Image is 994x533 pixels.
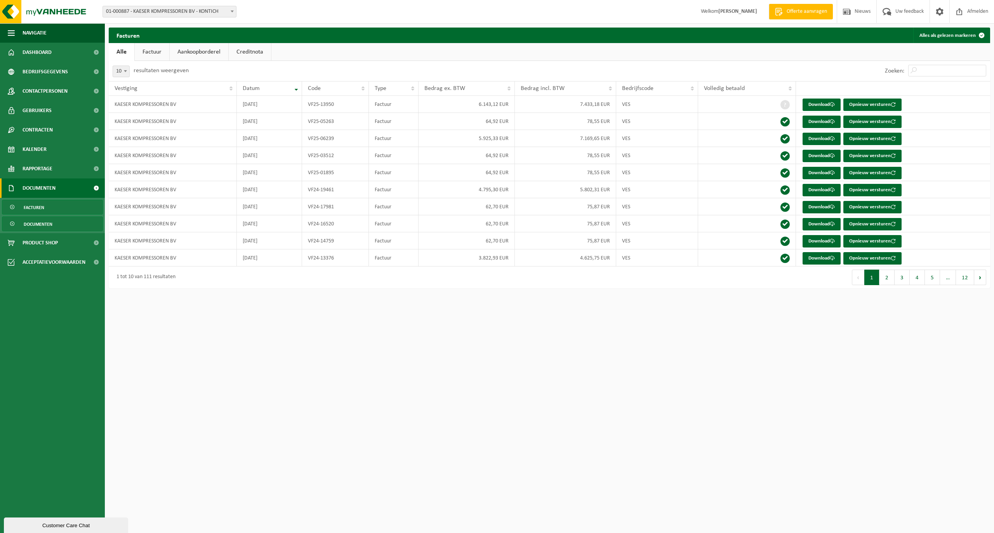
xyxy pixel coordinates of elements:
[974,270,986,285] button: Next
[23,253,85,272] span: Acceptatievoorwaarden
[23,23,47,43] span: Navigatie
[419,181,515,198] td: 4.795,30 EUR
[109,181,237,198] td: KAESER KOMPRESSOREN BV
[134,67,189,74] label: resultaten weergeven
[302,232,369,249] td: VF24-14759
[2,200,103,215] a: Facturen
[843,235,902,247] button: Opnieuw versturen
[419,198,515,215] td: 62,70 EUR
[424,85,465,92] span: Bedrag ex. BTW
[843,167,902,179] button: Opnieuw versturen
[302,198,369,215] td: VF24-17981
[515,96,616,113] td: 7.433,18 EUR
[616,96,698,113] td: VES
[308,85,321,92] span: Code
[237,232,302,249] td: [DATE]
[113,66,129,77] span: 10
[229,43,271,61] a: Creditnota
[23,81,68,101] span: Contactpersonen
[375,85,386,92] span: Type
[109,130,237,147] td: KAESER KOMPRESSOREN BV
[302,130,369,147] td: VF25-06239
[23,62,68,81] span: Bedrijfsgegevens
[940,270,956,285] span: …
[302,164,369,181] td: VF25-01895
[616,181,698,198] td: VES
[515,130,616,147] td: 7.169,65 EUR
[803,201,841,213] a: Download
[515,215,616,232] td: 75,87 EUR
[23,140,47,159] span: Kalender
[302,249,369,266] td: VF24-13376
[109,164,237,181] td: KAESER KOMPRESSOREN BV
[515,147,616,164] td: 78,55 EUR
[843,99,902,111] button: Opnieuw versturen
[369,147,419,164] td: Factuur
[622,85,653,92] span: Bedrijfscode
[237,130,302,147] td: [DATE]
[109,147,237,164] td: KAESER KOMPRESSOREN BV
[419,232,515,249] td: 62,70 EUR
[419,147,515,164] td: 64,92 EUR
[302,215,369,232] td: VF24-16520
[109,215,237,232] td: KAESER KOMPRESSOREN BV
[4,516,130,533] iframe: chat widget
[237,181,302,198] td: [DATE]
[23,101,52,120] span: Gebruikers
[302,113,369,130] td: VF25-05263
[237,113,302,130] td: [DATE]
[910,270,925,285] button: 4
[803,184,841,196] a: Download
[803,167,841,179] a: Download
[843,150,902,162] button: Opnieuw versturen
[302,181,369,198] td: VF24-19461
[843,252,902,265] button: Opnieuw versturen
[369,215,419,232] td: Factuur
[109,43,134,61] a: Alle
[419,96,515,113] td: 6.143,12 EUR
[369,96,419,113] td: Factuur
[769,4,833,19] a: Offerte aanvragen
[718,9,757,14] strong: [PERSON_NAME]
[237,198,302,215] td: [DATE]
[115,85,137,92] span: Vestiging
[23,178,56,198] span: Documenten
[2,216,103,231] a: Documenten
[23,159,52,178] span: Rapportage
[803,218,841,230] a: Download
[369,232,419,249] td: Factuur
[913,28,989,43] button: Alles als gelezen markeren
[135,43,169,61] a: Factuur
[803,235,841,247] a: Download
[616,164,698,181] td: VES
[956,270,974,285] button: 12
[419,130,515,147] td: 5.925,33 EUR
[369,249,419,266] td: Factuur
[23,233,58,253] span: Product Shop
[616,113,698,130] td: VES
[925,270,940,285] button: 5
[843,218,902,230] button: Opnieuw versturen
[521,85,565,92] span: Bedrag incl. BTW
[302,147,369,164] td: VF25-03512
[237,96,302,113] td: [DATE]
[369,113,419,130] td: Factuur
[170,43,228,61] a: Aankoopborderel
[109,96,237,113] td: KAESER KOMPRESSOREN BV
[803,99,841,111] a: Download
[113,66,130,77] span: 10
[803,252,841,265] a: Download
[843,184,902,196] button: Opnieuw versturen
[515,249,616,266] td: 4.625,75 EUR
[515,232,616,249] td: 75,87 EUR
[369,164,419,181] td: Factuur
[23,120,53,140] span: Contracten
[843,133,902,145] button: Opnieuw versturen
[616,232,698,249] td: VES
[879,270,895,285] button: 2
[803,116,841,128] a: Download
[243,85,260,92] span: Datum
[803,150,841,162] a: Download
[803,133,841,145] a: Download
